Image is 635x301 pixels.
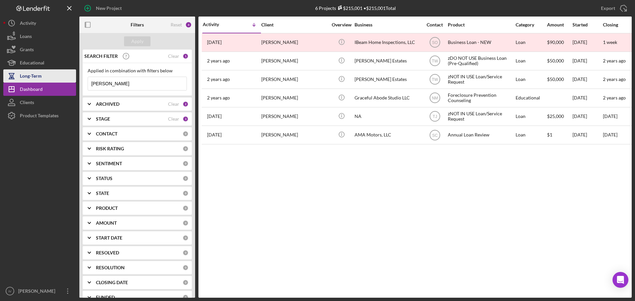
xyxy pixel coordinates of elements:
div: 3 [183,116,189,122]
div: [PERSON_NAME] [17,284,60,299]
div: 0 [183,131,189,137]
button: Grants [3,43,76,56]
div: Loan [516,52,546,70]
div: Activity [203,22,232,27]
div: zNOT IN USE Loan/Service Request [448,71,514,88]
div: Product [448,22,514,27]
div: 0 [183,146,189,152]
time: 2 years ago [603,95,626,100]
div: Loan [516,108,546,125]
b: ARCHIVED [96,101,119,107]
div: Dashboard [20,83,43,97]
time: 2023-04-24 18:02 [207,58,230,63]
div: 0 [183,175,189,181]
button: Loans [3,30,76,43]
div: Category [516,22,546,27]
div: 0 [183,265,189,271]
div: $215,001 [336,5,362,11]
text: TJ [433,114,437,119]
div: Educational [516,89,546,107]
text: NM [432,96,438,100]
div: [PERSON_NAME] [261,34,327,51]
time: 2023-04-21 18:37 [207,77,230,82]
time: 2 years ago [603,58,626,63]
div: 2 [183,101,189,107]
button: Dashboard [3,83,76,96]
div: $90,000 [547,34,572,51]
div: Graceful Abode Studio LLC [355,89,421,107]
text: TW [432,77,438,82]
span: $25,000 [547,113,564,119]
button: Activity [3,17,76,30]
b: CONTACT [96,131,117,136]
div: AMA Motors, LLC [355,126,421,144]
div: Started [572,22,602,27]
div: [PERSON_NAME] [261,71,327,88]
div: zDO NOT USE Business Loan (Pre-Qualified) [448,52,514,70]
span: $1 [547,132,552,137]
button: Apply [124,36,150,46]
b: SENTIMENT [96,161,122,166]
div: Clear [168,101,179,107]
b: STAGE [96,116,110,122]
span: $50,000 [547,58,564,63]
text: SC [432,133,438,137]
div: 6 Projects • $215,001 Total [315,5,396,11]
time: 2025-08-18 16:10 [207,40,222,45]
div: [DATE] [572,126,602,144]
div: zNOT IN USE Loan/Service Request [448,108,514,125]
text: IV [8,289,12,293]
div: Clear [168,54,179,59]
div: 0 [183,294,189,300]
b: RISK RATING [96,146,124,151]
div: Product Templates [20,109,59,124]
a: Clients [3,96,76,109]
div: [PERSON_NAME] [261,89,327,107]
div: NA [355,108,421,125]
div: Apply [131,36,144,46]
div: [DATE] [572,52,602,70]
b: PRODUCT [96,206,118,211]
div: [PERSON_NAME] [261,52,327,70]
div: Loan [516,71,546,88]
b: RESOLVED [96,250,119,255]
b: Filters [131,22,144,27]
b: STATE [96,191,109,196]
div: Applied in combination with filters below [88,68,187,73]
div: Export [601,2,615,15]
div: [PERSON_NAME] [261,126,327,144]
div: Loan [516,34,546,51]
b: SEARCH FILTER [84,54,118,59]
button: Product Templates [3,109,76,122]
div: Educational [20,56,44,71]
div: IBeam Home Inspections, LLC [355,34,421,51]
div: Business Loan - NEW [448,34,514,51]
div: Loan [516,126,546,144]
div: Long-Term [20,69,42,84]
div: Open Intercom Messenger [613,272,628,288]
div: [PERSON_NAME] Estates [355,71,421,88]
div: Grants [20,43,34,58]
b: RESOLUTION [96,265,125,270]
time: 2021-11-11 22:54 [207,132,222,137]
div: 0 [183,190,189,196]
div: Annual Loan Review [448,126,514,144]
div: [DATE] [572,71,602,88]
b: FUNDED [96,295,115,300]
text: TW [432,59,438,63]
div: Contact [422,22,447,27]
div: Client [261,22,327,27]
div: 0 [183,280,189,285]
div: 6 [185,21,192,28]
div: Foreclosure Prevention Counseling [448,89,514,107]
div: [PERSON_NAME] Estates [355,52,421,70]
div: Business [355,22,421,27]
time: 2 years ago [603,76,626,82]
button: Educational [3,56,76,69]
div: [PERSON_NAME] [261,108,327,125]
